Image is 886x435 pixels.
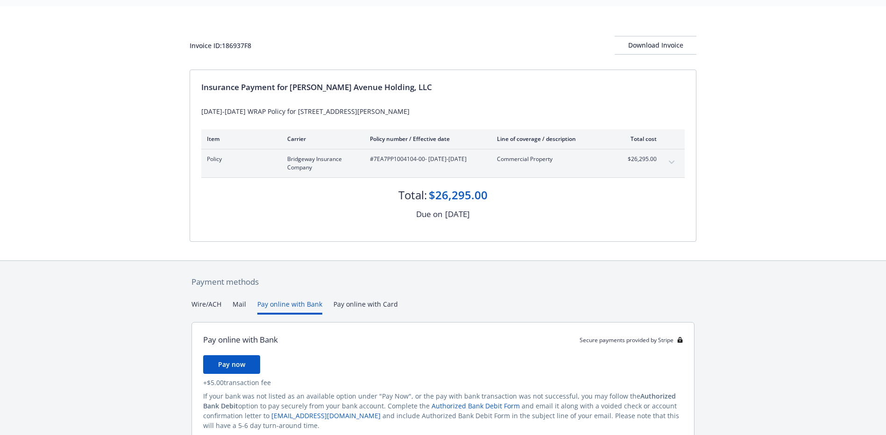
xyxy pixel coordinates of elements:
[370,135,482,143] div: Policy number / Effective date
[233,299,246,315] button: Mail
[203,334,278,346] div: Pay online with Bank
[497,155,607,163] span: Commercial Property
[190,41,251,50] div: Invoice ID: 186937F8
[207,135,272,143] div: Item
[416,208,442,220] div: Due on
[203,391,683,430] div: If your bank was not listed as an available option under "Pay Now", or the pay with bank transact...
[287,135,355,143] div: Carrier
[622,135,657,143] div: Total cost
[201,81,685,93] div: Insurance Payment for [PERSON_NAME] Avenue Holding, LLC
[445,208,470,220] div: [DATE]
[287,155,355,172] span: Bridgeway Insurance Company
[203,392,676,410] span: Authorized Bank Debit
[429,187,488,203] div: $26,295.00
[191,276,695,288] div: Payment methods
[271,411,381,420] a: [EMAIL_ADDRESS][DOMAIN_NAME]
[333,299,398,315] button: Pay online with Card
[622,155,657,163] span: $26,295.00
[370,155,482,163] span: #7EA7PP1004104-00 - [DATE]-[DATE]
[615,36,696,55] button: Download Invoice
[191,299,221,315] button: Wire/ACH
[203,355,260,374] button: Pay now
[257,299,322,315] button: Pay online with Bank
[398,187,427,203] div: Total:
[497,135,607,143] div: Line of coverage / description
[203,378,683,387] div: + $5.00 transaction fee
[201,106,685,116] div: [DATE]-[DATE] WRAP Policy for [STREET_ADDRESS][PERSON_NAME]
[218,360,245,369] span: Pay now
[207,155,272,163] span: Policy
[432,401,520,410] a: Authorized Bank Debit Form
[580,336,683,344] div: Secure payments provided by Stripe
[664,155,679,170] button: expand content
[615,36,696,54] div: Download Invoice
[201,149,685,177] div: PolicyBridgeway Insurance Company#7EA7PP1004104-00- [DATE]-[DATE]Commercial Property$26,295.00exp...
